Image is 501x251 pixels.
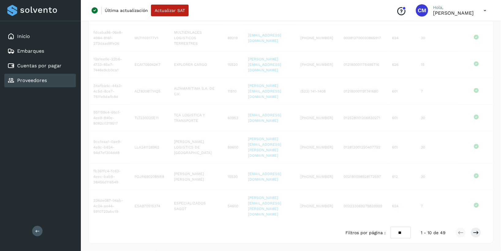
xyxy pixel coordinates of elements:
td: 336de087-04ab-4c24-ae44-5910723abc19 [89,190,130,222]
td: 60953 [223,105,243,131]
td: 9ccfeaa1-0ae9-4a9c-b624-94d7ef304dd8 [89,131,130,163]
a: [EMAIL_ADDRESS][DOMAIN_NAME] [248,113,281,123]
td: 7 [416,190,459,222]
td: 612 [387,163,416,190]
td: 15520 [223,51,243,78]
td: 95f199e4-66cf-4ee8-840e-8082c0319517 [89,105,130,131]
span: Filtros por página : [345,230,386,236]
span: 1 - 10 de 49 [421,230,446,236]
td: 601 [387,105,416,131]
span: Actualizar SAT [155,8,185,13]
td: EXPLORER CARGO [169,51,223,78]
a: [PERSON_NAME][EMAIL_ADDRESS][DOMAIN_NAME] [248,57,281,72]
td: 15 [416,51,459,78]
td: 012180001191741680 [339,78,387,105]
td: ALT830817HQ5 [130,78,169,105]
p: Hola, [433,5,474,10]
td: [PERSON_NAME] [PERSON_NAME] [169,163,223,190]
a: [EMAIL_ADDRESS][DOMAIN_NAME] [248,33,281,43]
td: 002180098928172597 [339,163,387,190]
td: 002233069279839999 [339,190,387,222]
div: Embarques [4,44,76,58]
td: fb361fc4-fc63-4eec-bab9-38456d116549 [89,163,130,190]
td: 626 [387,51,416,78]
td: ECA1705042K7 [130,51,169,78]
td: 30 [416,105,459,131]
td: 89219 [223,25,243,51]
td: 624 [387,25,416,51]
td: TCA LOGISTICA Y TRANSPORTE [169,105,223,131]
a: [PERSON_NAME][EMAIL_ADDRESS][PERSON_NAME][DOMAIN_NAME] [248,137,281,158]
td: 7 [416,78,459,105]
td: LLA241128962 [130,131,169,163]
td: 30 [416,163,459,190]
span: (523) 141-1408 [300,89,326,93]
span: [PHONE_NUMBER] [300,174,333,179]
a: Proveedores [17,77,47,83]
a: Cuentas por pagar [17,63,62,69]
a: [EMAIL_ADDRESS][DOMAIN_NAME] [248,172,281,182]
div: Inicio [4,30,76,43]
td: fdceba86-06e8-4984-816f-273daad8fe26 [89,25,130,51]
td: ESA970515374 [130,190,169,222]
div: Cuentas por pagar [4,59,76,73]
button: Actualizar SAT [151,5,189,16]
td: 11510 [223,78,243,105]
td: 30 [416,131,459,163]
td: 12a1ee0e-22b6-4733-85e7-7446e9cb0ca1 [89,51,130,78]
td: 30 [416,25,459,51]
a: Embarques [17,48,44,54]
td: POJR690208NR8 [130,163,169,190]
td: 601 [387,131,416,163]
td: 002813700030865917 [339,25,387,51]
td: ALTAMARITIMA S.A. DE C.V. [169,78,223,105]
td: 624 [387,190,416,222]
td: MLT1103177V1 [130,25,169,51]
span: [PHONE_NUMBER] [300,204,333,208]
td: 012180001175495716 [339,51,387,78]
td: MULTIENLACES LOGISTICOS TERRESTRES [169,25,223,51]
td: 012528001206830271 [339,105,387,131]
td: 89600 [223,131,243,163]
a: [PERSON_NAME][EMAIL_ADDRESS][DOMAIN_NAME] [248,84,281,99]
span: [PHONE_NUMBER] [300,145,333,149]
td: ESPECIALIZADOS SAGOT [169,190,223,222]
span: [PHONE_NUMBER] [300,116,333,120]
td: 54600 [223,190,243,222]
td: [PERSON_NAME] LOGISTICS DE [GEOGRAPHIC_DATA] [169,131,223,163]
p: Cynthia Mendoza [433,10,474,16]
td: 601 [387,78,416,105]
span: [PHONE_NUMBER] [300,36,333,40]
p: Última actualización [105,8,148,13]
td: TLT230325E11 [130,105,169,131]
div: Proveedores [4,74,76,87]
td: 15530 [223,163,243,190]
a: [PERSON_NAME][EMAIL_ADDRESS][PERSON_NAME][DOMAIN_NAME] [248,196,281,216]
span: [PHONE_NUMBER] [300,62,333,67]
td: 34afba4c-44a3-4c5d-8ce7-751fe9dafb8d [89,78,130,105]
td: 012813001250407792 [339,131,387,163]
a: Inicio [17,33,30,39]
